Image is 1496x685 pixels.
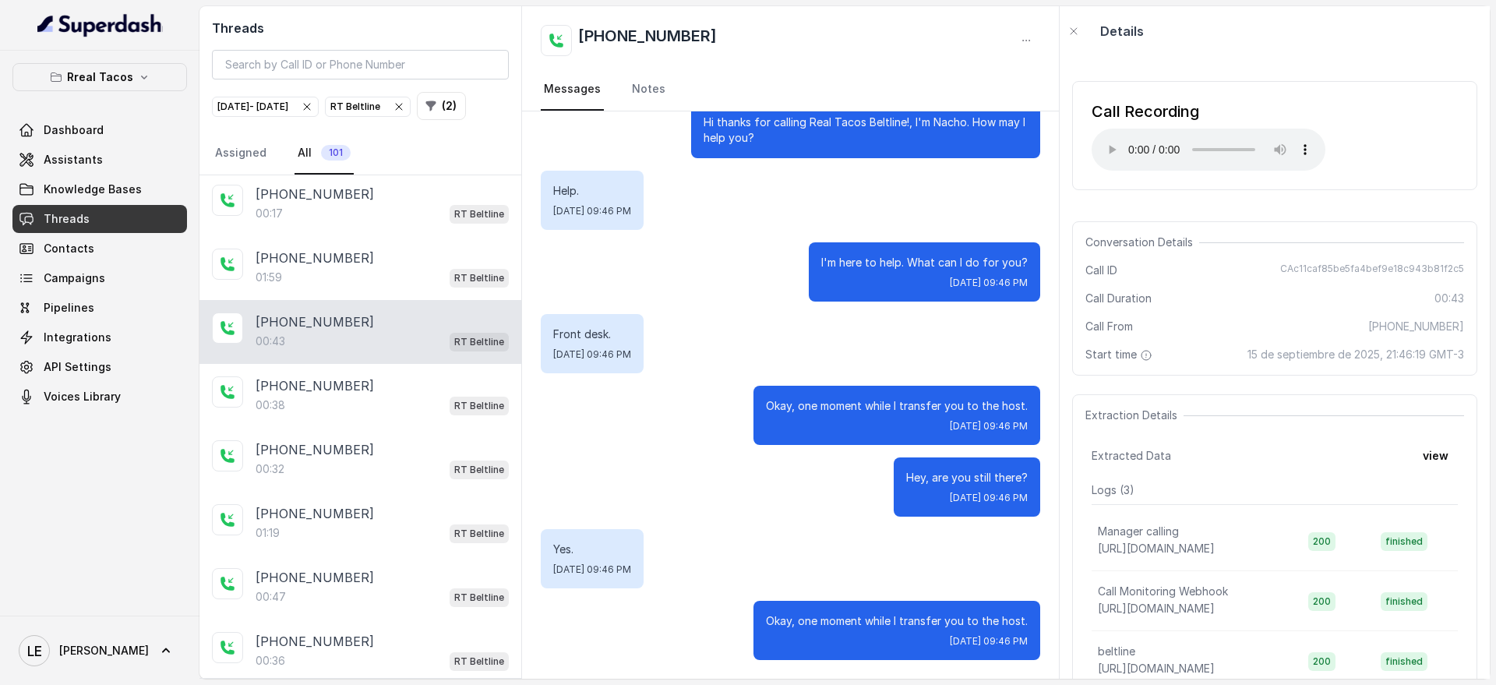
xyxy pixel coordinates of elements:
audio: Your browser does not support the audio element. [1092,129,1325,171]
p: 00:36 [256,653,285,669]
p: 01:19 [256,525,280,541]
span: Knowledge Bases [44,182,142,197]
a: Knowledge Bases [12,175,187,203]
img: light.svg [37,12,163,37]
p: 00:38 [256,397,285,413]
p: Yes. [553,542,631,557]
p: [PHONE_NUMBER] [256,185,374,203]
span: Call From [1085,319,1133,334]
span: [DATE] 09:46 PM [950,492,1028,504]
span: CAc11caf85be5fa4bef9e18c943b81f2c5 [1280,263,1464,278]
button: Rreal Tacos [12,63,187,91]
p: Rreal Tacos [67,68,133,87]
span: [URL][DOMAIN_NAME] [1098,662,1215,675]
span: 200 [1308,532,1335,551]
span: finished [1381,532,1427,551]
div: RT Beltline [330,99,405,115]
p: RT Beltline [454,398,504,414]
p: Help. [553,183,631,199]
div: [DATE] - [DATE] [217,99,313,115]
a: Integrations [12,323,187,351]
span: [DATE] 09:46 PM [950,420,1028,433]
span: Extracted Data [1092,448,1171,464]
p: Manager calling [1098,524,1179,539]
p: [PHONE_NUMBER] [256,504,374,523]
nav: Tabs [212,132,509,175]
p: Front desk. [553,327,631,342]
span: [DATE] 09:46 PM [950,635,1028,648]
span: 00:43 [1434,291,1464,306]
a: Campaigns [12,264,187,292]
span: Campaigns [44,270,105,286]
p: 01:59 [256,270,282,285]
span: [DATE] 09:46 PM [950,277,1028,289]
p: RT Beltline [454,270,504,286]
a: Notes [629,69,669,111]
p: I'm here to help. What can I do for you? [821,255,1028,270]
a: Threads [12,205,187,233]
span: Assistants [44,152,103,168]
span: [URL][DOMAIN_NAME] [1098,602,1215,615]
span: Extraction Details [1085,408,1184,423]
text: LE [27,643,42,659]
p: RT Beltline [454,526,504,542]
a: Assigned [212,132,270,175]
p: Hi thanks for calling Real Tacos Beltline!, I'm Nacho. How may I help you? [704,115,1028,146]
span: Integrations [44,330,111,345]
span: finished [1381,652,1427,671]
p: 00:43 [256,334,285,349]
p: Details [1100,22,1144,41]
span: Start time [1085,347,1156,362]
span: [DATE] 09:46 PM [553,348,631,361]
p: 00:32 [256,461,284,477]
a: API Settings [12,353,187,381]
span: Threads [44,211,90,227]
span: Call ID [1085,263,1117,278]
span: [URL][DOMAIN_NAME] [1098,542,1215,555]
span: Pipelines [44,300,94,316]
span: Voices Library [44,389,121,404]
span: finished [1381,592,1427,611]
button: view [1413,442,1458,470]
a: Assistants [12,146,187,174]
p: RT Beltline [454,654,504,669]
span: Dashboard [44,122,104,138]
p: [PHONE_NUMBER] [256,632,374,651]
p: RT Beltline [454,334,504,350]
p: Logs ( 3 ) [1092,482,1458,498]
p: Okay, one moment while I transfer you to the host. [766,613,1028,629]
nav: Tabs [541,69,1040,111]
p: [PHONE_NUMBER] [256,312,374,331]
p: Hey, are you still there? [906,470,1028,486]
button: RT Beltline [325,97,411,117]
input: Search by Call ID or Phone Number [212,50,509,79]
p: 00:17 [256,206,283,221]
p: RT Beltline [454,590,504,606]
p: Okay, one moment while I transfer you to the host. [766,398,1028,414]
a: Contacts [12,235,187,263]
p: [PHONE_NUMBER] [256,376,374,395]
p: 00:47 [256,589,286,605]
a: Messages [541,69,604,111]
span: 15 de septiembre de 2025, 21:46:19 GMT-3 [1247,347,1464,362]
p: [PHONE_NUMBER] [256,249,374,267]
button: [DATE]- [DATE] [212,97,319,117]
p: [PHONE_NUMBER] [256,440,374,459]
span: [PERSON_NAME] [59,643,149,659]
span: Conversation Details [1085,235,1199,250]
a: All101 [295,132,354,175]
p: [PHONE_NUMBER] [256,568,374,587]
div: Call Recording [1092,101,1325,122]
span: Contacts [44,241,94,256]
a: Pipelines [12,294,187,322]
span: 200 [1308,592,1335,611]
span: [PHONE_NUMBER] [1368,319,1464,334]
p: RT Beltline [454,462,504,478]
span: 101 [321,145,351,161]
p: beltline [1098,644,1135,659]
a: Voices Library [12,383,187,411]
p: RT Beltline [454,207,504,222]
span: API Settings [44,359,111,375]
span: 200 [1308,652,1335,671]
h2: [PHONE_NUMBER] [578,25,717,56]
